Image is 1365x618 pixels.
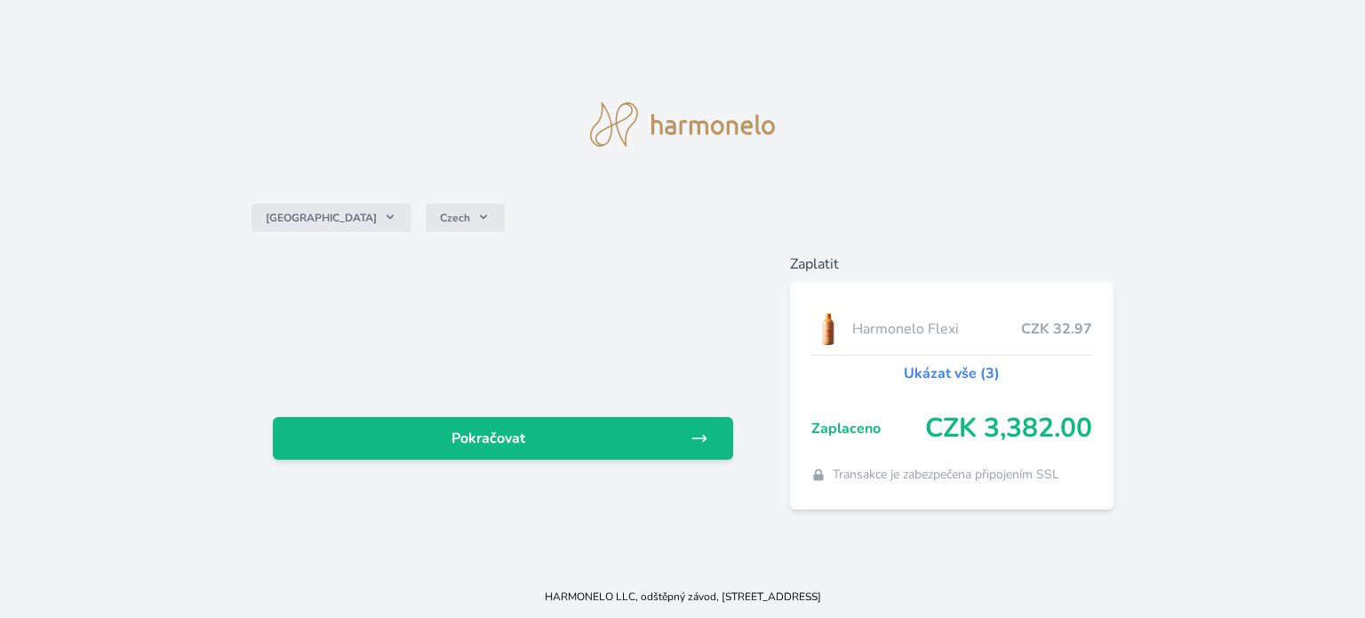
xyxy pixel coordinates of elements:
h6: Zaplatit [790,253,1114,275]
a: Pokračovat [273,417,733,460]
button: [GEOGRAPHIC_DATA] [251,204,411,232]
img: logo.svg [590,102,775,147]
span: CZK 32.97 [1021,318,1092,340]
img: CLEAN_FLEXI_se_stinem_x-hi_(1)-lo.jpg [811,307,845,351]
span: Harmonelo Flexi [852,318,1021,340]
span: Zaplaceno [811,418,925,439]
span: Transakce je zabezpečena připojením SSL [833,466,1059,484]
span: Pokračovat [287,428,690,449]
span: Czech [440,211,470,225]
span: [GEOGRAPHIC_DATA] [266,211,377,225]
span: CZK 3,382.00 [925,413,1092,445]
button: Czech [426,204,505,232]
a: Ukázat vše (3) [904,363,1000,384]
